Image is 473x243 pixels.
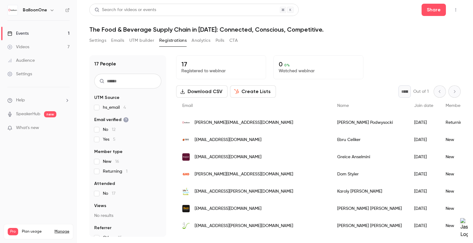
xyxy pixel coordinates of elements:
button: Analytics [192,36,211,45]
img: lhf.co.uk [182,188,190,195]
h1: The Food & Beverage Supply Chain in [DATE]: Connected, Conscious, Competitive. [89,26,461,33]
p: 17 [181,61,261,68]
span: new [44,111,56,117]
span: Pro [8,228,18,235]
button: Registrations [159,36,187,45]
span: Plan usage [22,229,51,234]
img: birchallfoodservice.co.uk [182,222,190,229]
button: Create Lists [230,85,276,98]
button: UTM builder [129,36,154,45]
iframe: Noticeable Trigger [62,125,70,131]
h1: 17 People [94,60,116,68]
img: boutinot.com [182,153,190,161]
section: facet-groups [94,95,161,241]
div: [PERSON_NAME] [PERSON_NAME] [331,200,408,217]
div: [DATE] [408,200,439,217]
div: [DATE] [408,166,439,183]
div: Karoly [PERSON_NAME] [331,183,408,200]
div: [DATE] [408,183,439,200]
p: 0 [279,61,358,68]
div: Ebru Celiker [331,131,408,148]
span: 0 % [284,63,290,67]
span: 16 [115,159,119,164]
span: New [103,159,119,165]
span: Email verified [94,117,129,123]
div: Greice Anselmini [331,148,408,166]
span: [PERSON_NAME][EMAIL_ADDRESS][DOMAIN_NAME] [195,120,293,126]
span: 1 [126,169,127,174]
span: Join date [414,104,433,108]
span: Help [16,97,25,104]
div: Search for videos or events [95,7,156,13]
span: No [103,127,115,133]
span: 4 [123,105,126,110]
button: CTA [229,36,238,45]
span: [EMAIL_ADDRESS][PERSON_NAME][DOMAIN_NAME] [195,223,293,229]
span: [EMAIL_ADDRESS][DOMAIN_NAME] [195,154,261,160]
span: Member type [446,104,472,108]
span: 5 [113,137,115,142]
span: 12 [112,127,115,132]
div: Audience [7,57,35,64]
span: Returning [103,168,127,174]
div: Events [7,30,29,37]
img: BalloonOne [8,5,18,15]
h6: BalloonOne [23,7,47,13]
span: Name [337,104,349,108]
div: Dom Styler [331,166,408,183]
p: No results [94,213,161,219]
span: [EMAIL_ADDRESS][DOMAIN_NAME] [195,137,261,143]
button: Settings [89,36,106,45]
span: [EMAIL_ADDRESS][PERSON_NAME][DOMAIN_NAME] [195,188,293,195]
a: SpeakerHub [16,111,40,117]
span: [EMAIL_ADDRESS][DOMAIN_NAME] [195,206,261,212]
div: [DATE] [408,131,439,148]
img: bestfoodlogistics.com [182,205,190,212]
p: Registered to webinar [181,68,261,74]
div: Videos [7,44,29,50]
span: Email [182,104,193,108]
img: gxo.com [182,170,190,178]
span: Other [103,235,122,241]
p: Watched webinar [279,68,358,74]
div: [DATE] [408,148,439,166]
button: Download CSV [176,85,228,98]
li: help-dropdown-opener [7,97,70,104]
span: Member type [94,149,123,155]
div: Settings [7,71,32,77]
div: [DATE] [408,217,439,234]
span: Views [94,203,106,209]
img: balloonone.com [182,119,190,126]
div: [PERSON_NAME] [PERSON_NAME] [331,217,408,234]
button: Emails [111,36,124,45]
span: No [103,190,115,197]
span: 17 [112,191,115,196]
button: Share [422,4,446,16]
img: pinboardconsulting.com [182,136,190,143]
span: Attended [94,181,115,187]
a: Manage [55,229,69,234]
div: [PERSON_NAME] Podwysocki [331,114,408,131]
span: Referrer [94,225,111,231]
button: Polls [216,36,224,45]
p: Out of 1 [413,88,429,95]
span: UTM Source [94,95,119,101]
span: Yes [103,136,115,143]
span: hs_email [103,104,126,111]
span: 15 [118,236,122,240]
span: [PERSON_NAME][EMAIL_ADDRESS][DOMAIN_NAME] [195,171,293,178]
span: What's new [16,125,39,131]
div: [DATE] [408,114,439,131]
